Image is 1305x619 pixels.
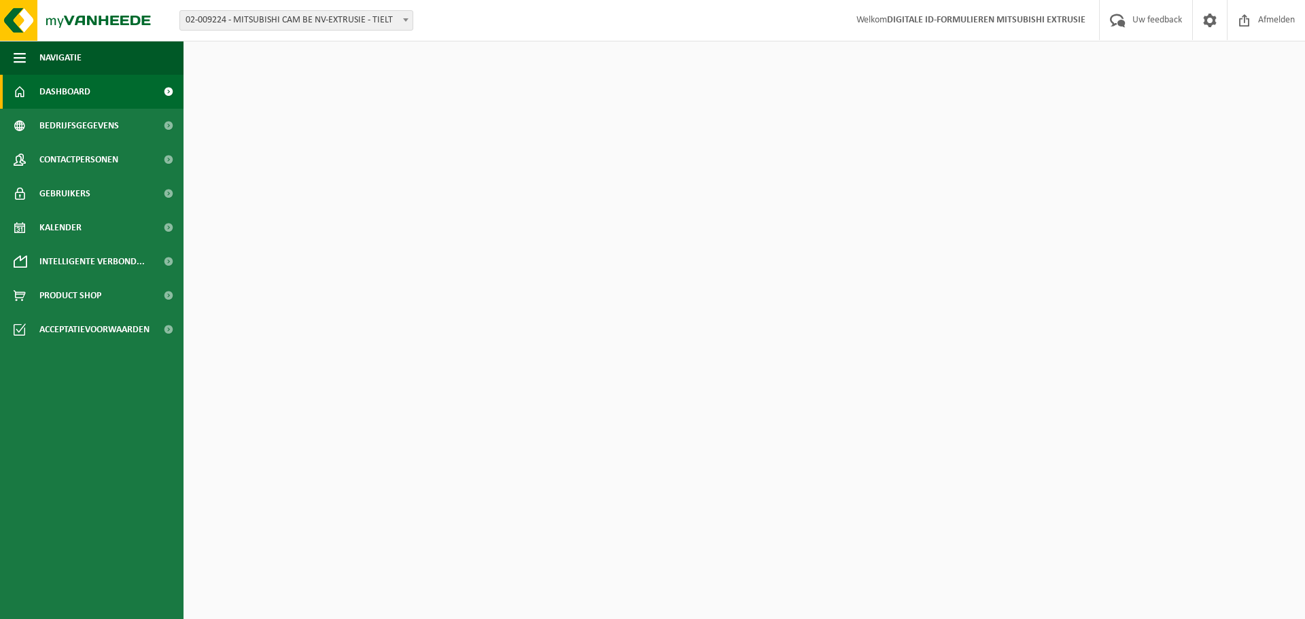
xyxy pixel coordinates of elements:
[39,245,145,279] span: Intelligente verbond...
[180,11,413,30] span: 02-009224 - MITSUBISHI CAM BE NV-EXTRUSIE - TIELT
[39,143,118,177] span: Contactpersonen
[887,15,1085,25] strong: DIGITALE ID-FORMULIEREN MITSUBISHI EXTRUSIE
[39,41,82,75] span: Navigatie
[39,279,101,313] span: Product Shop
[39,75,90,109] span: Dashboard
[39,313,150,347] span: Acceptatievoorwaarden
[39,177,90,211] span: Gebruikers
[39,211,82,245] span: Kalender
[179,10,413,31] span: 02-009224 - MITSUBISHI CAM BE NV-EXTRUSIE - TIELT
[39,109,119,143] span: Bedrijfsgegevens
